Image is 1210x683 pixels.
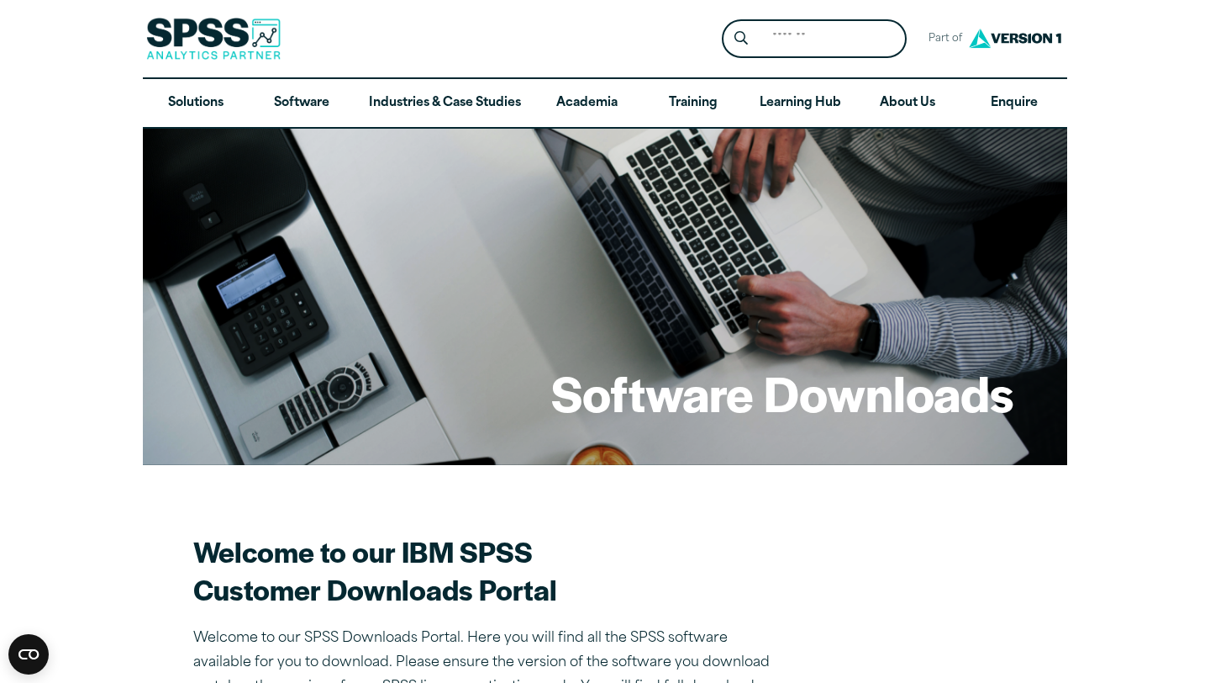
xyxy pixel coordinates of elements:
a: Academia [534,79,640,128]
button: Search magnifying glass icon [726,24,757,55]
a: Software [249,79,355,128]
img: Version1 Logo [965,23,1065,54]
nav: Desktop version of site main menu [143,79,1067,128]
span: Part of [920,27,965,51]
img: SPSS Analytics Partner [146,18,281,60]
a: Learning Hub [746,79,855,128]
a: About Us [855,79,960,128]
h2: Welcome to our IBM SPSS Customer Downloads Portal [193,532,781,608]
form: Site Header Search Form [722,19,907,59]
a: Industries & Case Studies [355,79,534,128]
button: Open CMP widget [8,634,49,675]
svg: Search magnifying glass icon [734,31,748,45]
a: Solutions [143,79,249,128]
h1: Software Downloads [551,360,1013,426]
a: Enquire [961,79,1067,128]
a: Training [640,79,746,128]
